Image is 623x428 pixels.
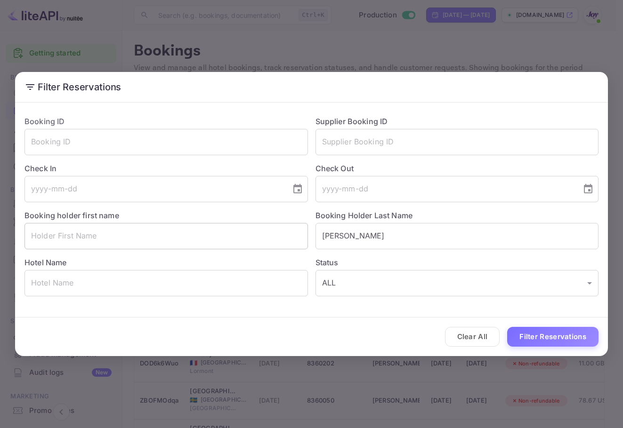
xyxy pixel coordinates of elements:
label: Check Out [316,163,599,174]
label: Supplier Booking ID [316,117,388,126]
label: Booking Holder Last Name [316,211,413,220]
input: Supplier Booking ID [316,129,599,155]
input: Holder First Name [24,223,308,249]
input: Booking ID [24,129,308,155]
label: Check In [24,163,308,174]
h2: Filter Reservations [15,72,608,102]
label: Booking holder first name [24,211,119,220]
label: Status [316,257,599,268]
label: Booking ID [24,117,65,126]
button: Filter Reservations [507,327,599,347]
input: Holder Last Name [316,223,599,249]
div: ALL [316,270,599,296]
input: Hotel Name [24,270,308,296]
button: Choose date [579,180,598,198]
input: yyyy-mm-dd [316,176,575,202]
label: Hotel Name [24,258,67,267]
input: yyyy-mm-dd [24,176,284,202]
button: Choose date [288,180,307,198]
button: Clear All [445,327,500,347]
